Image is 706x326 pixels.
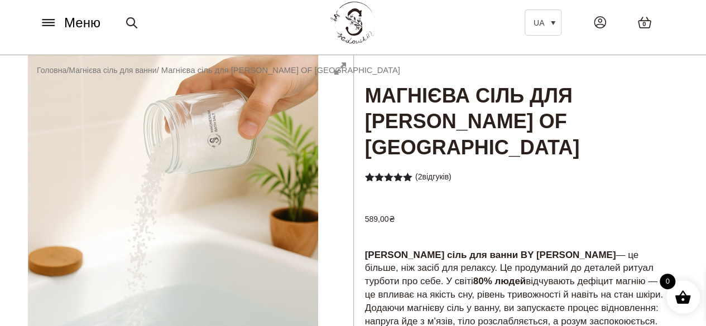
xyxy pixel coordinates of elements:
[660,274,675,289] span: 0
[36,12,104,33] button: Меню
[69,66,156,75] a: Магнієва сіль для ванни
[388,215,395,223] span: ₴
[525,9,561,36] a: UA
[37,64,400,76] nav: Breadcrumb
[418,172,422,181] span: 2
[37,66,66,75] a: Головна
[473,276,526,286] strong: 80% людей
[626,5,663,40] a: 0
[365,215,395,223] bdi: 589,00
[415,172,452,181] a: (2відгуків)
[365,172,413,221] span: Рейтинг з 5 на основі опитування покупців
[64,13,100,33] span: Меню
[642,20,646,29] span: 0
[365,172,369,194] span: 2
[330,2,375,43] img: BY SADOVSKIY
[354,55,679,162] h1: Магнієва сіль для [PERSON_NAME] OF [GEOGRAPHIC_DATA]
[534,18,544,27] span: UA
[365,172,413,181] div: Оцінено в 5.00 з 5
[365,250,616,260] strong: [PERSON_NAME] сіль для ванни BY [PERSON_NAME]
